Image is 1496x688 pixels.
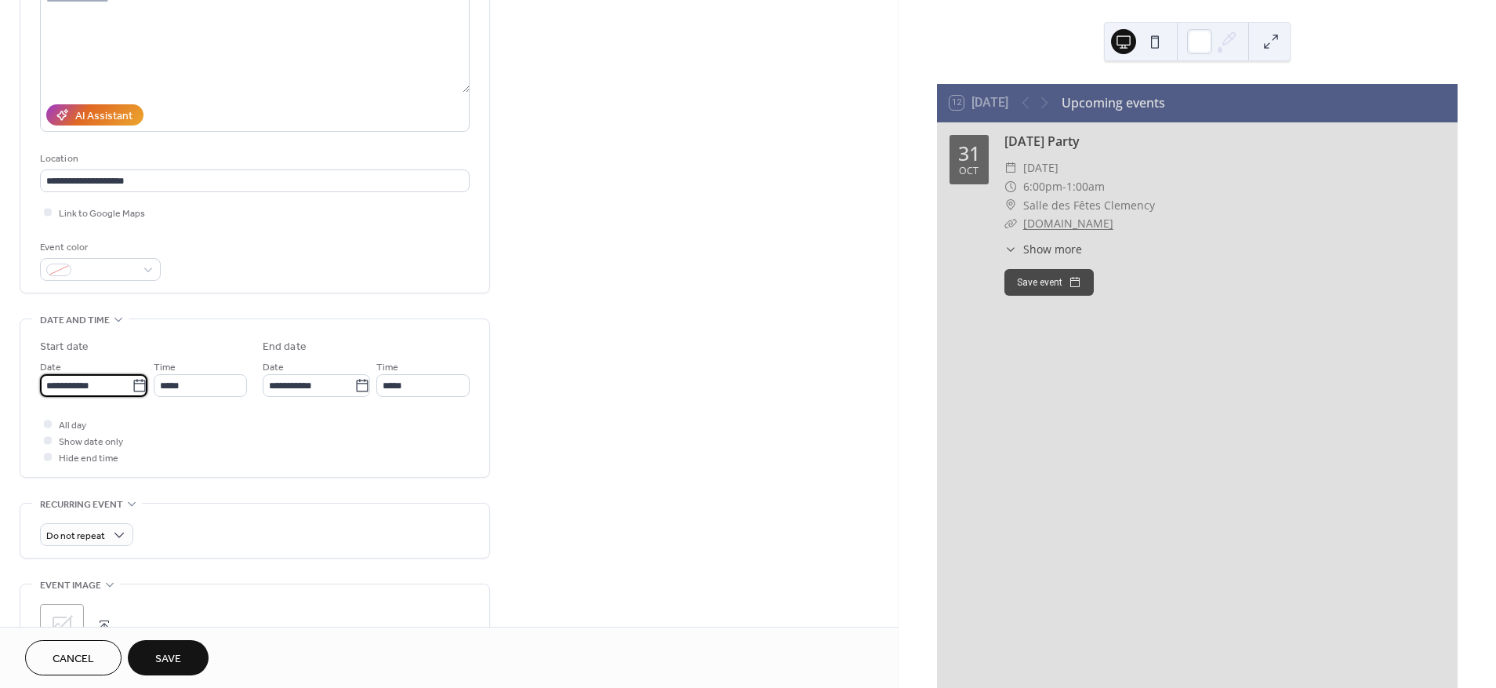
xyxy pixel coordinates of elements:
div: 31 [958,144,980,163]
span: 6:00pm [1023,177,1062,196]
button: AI Assistant [46,104,143,126]
span: [DATE] [1023,158,1058,177]
span: - [1062,177,1066,196]
a: [DOMAIN_NAME] [1023,216,1113,231]
button: ​Show more [1004,241,1082,257]
span: Recurring event [40,497,123,513]
div: Location [40,151,467,167]
span: Event image [40,577,101,594]
span: Time [376,359,398,376]
div: Event color [40,239,158,256]
span: Link to Google Maps [59,206,145,222]
span: Date [263,359,284,376]
span: Save [155,651,181,668]
span: Show more [1023,241,1082,257]
div: ​ [1004,214,1017,233]
div: ​ [1004,158,1017,177]
span: Show date only [59,434,123,450]
div: ​ [1004,177,1017,196]
div: ​ [1004,196,1017,215]
button: Save [128,640,209,675]
div: ​ [1004,241,1017,257]
div: ; [40,604,84,648]
span: All day [59,417,86,434]
div: Upcoming events [1062,93,1165,112]
span: Hide end time [59,450,118,467]
span: Date [40,359,61,376]
div: End date [263,339,307,355]
button: Cancel [25,640,122,675]
div: Oct [959,166,979,177]
span: Cancel [53,651,94,668]
span: Time [154,359,176,376]
div: AI Assistant [75,108,133,125]
span: Do not repeat [46,527,105,545]
button: Save event [1004,269,1094,296]
span: Date and time [40,312,110,329]
div: Start date [40,339,89,355]
span: Salle des Fêtes Clemency [1023,196,1155,215]
span: 1:00am [1066,177,1105,196]
a: [DATE] Party [1004,133,1080,150]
